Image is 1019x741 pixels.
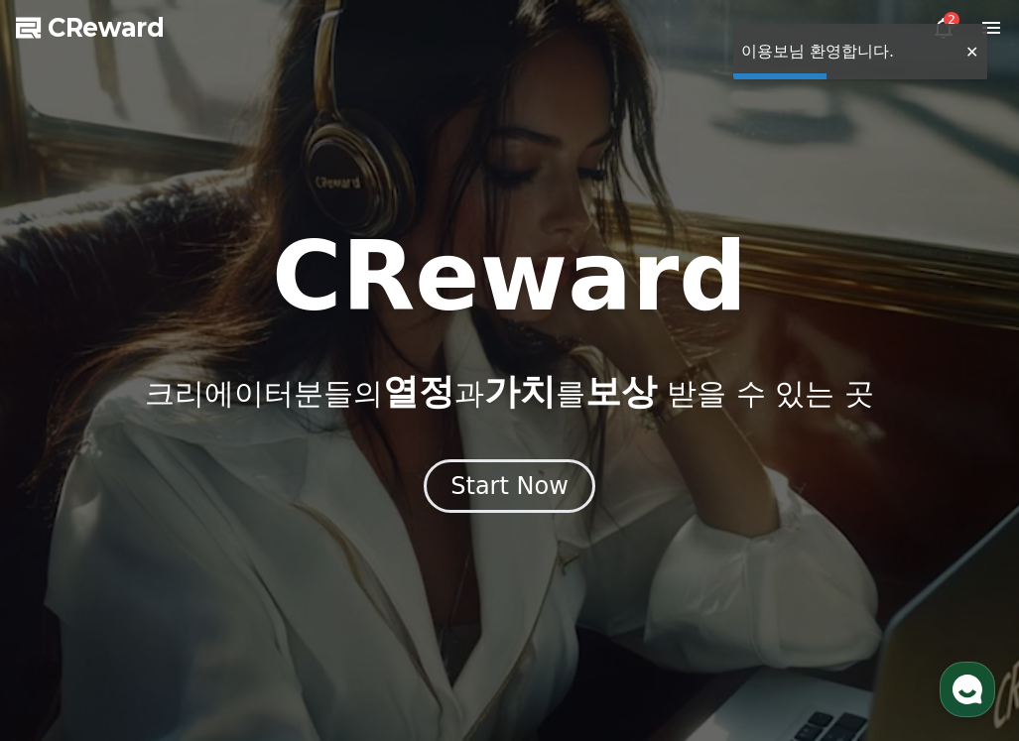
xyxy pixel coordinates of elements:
[145,372,873,412] p: 크리에이터분들의 과 를 받을 수 있는 곳
[272,229,747,324] h1: CReward
[16,12,165,44] a: CReward
[932,16,955,40] a: 2
[424,459,595,513] button: Start Now
[383,371,454,412] span: 열정
[944,12,959,28] div: 2
[484,371,556,412] span: 가치
[424,479,595,498] a: Start Now
[450,470,569,502] div: Start Now
[585,371,657,412] span: 보상
[48,12,165,44] span: CReward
